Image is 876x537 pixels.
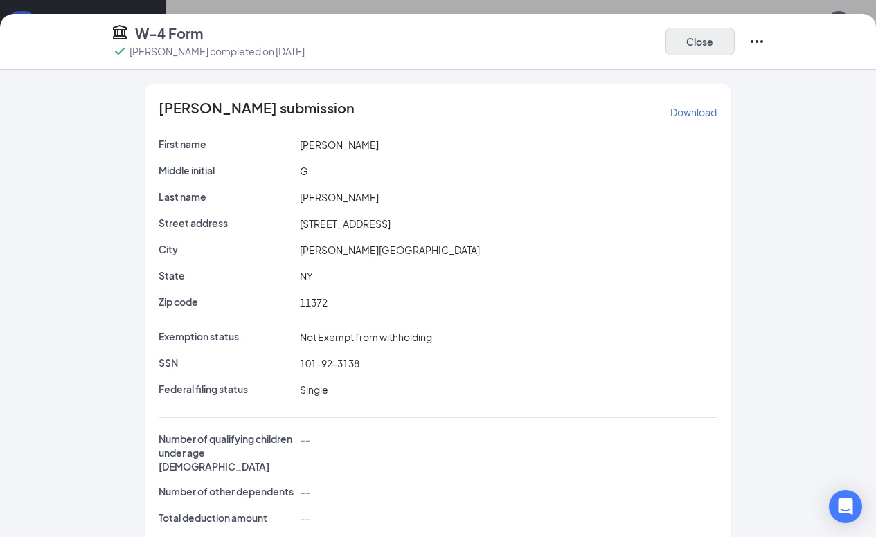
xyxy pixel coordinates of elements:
span: NY [300,270,313,282]
span: -- [300,486,310,498]
button: Close [665,28,735,55]
span: G [300,165,308,177]
p: [PERSON_NAME] completed on [DATE] [129,44,305,58]
button: Download [670,101,717,123]
p: Zip code [159,295,294,309]
span: [PERSON_NAME] submission [159,101,355,123]
span: -- [300,433,310,446]
p: First name [159,137,294,151]
span: 11372 [300,296,328,309]
span: [STREET_ADDRESS] [300,217,391,230]
div: Open Intercom Messenger [829,490,862,523]
h4: W-4 Form [135,24,203,43]
span: 101-92-3138 [300,357,359,370]
span: Not Exempt from withholding [300,331,432,343]
p: City [159,242,294,256]
p: Last name [159,190,294,203]
p: Exemption status [159,329,294,343]
p: Number of qualifying children under age [DEMOGRAPHIC_DATA] [159,432,294,473]
p: SSN [159,356,294,370]
span: [PERSON_NAME] [300,191,379,203]
p: Street address [159,216,294,230]
p: Middle initial [159,163,294,177]
span: Single [300,383,328,396]
p: Federal filing status [159,382,294,396]
svg: Checkmark [111,43,128,60]
p: Number of other dependents [159,484,294,498]
p: Total deduction amount [159,511,294,525]
span: [PERSON_NAME] [300,138,379,151]
p: Download [670,105,717,119]
svg: TaxGovernmentIcon [111,24,128,40]
p: State [159,268,294,282]
span: [PERSON_NAME][GEOGRAPHIC_DATA] [300,244,480,256]
span: -- [300,512,310,525]
svg: Ellipses [749,33,765,50]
